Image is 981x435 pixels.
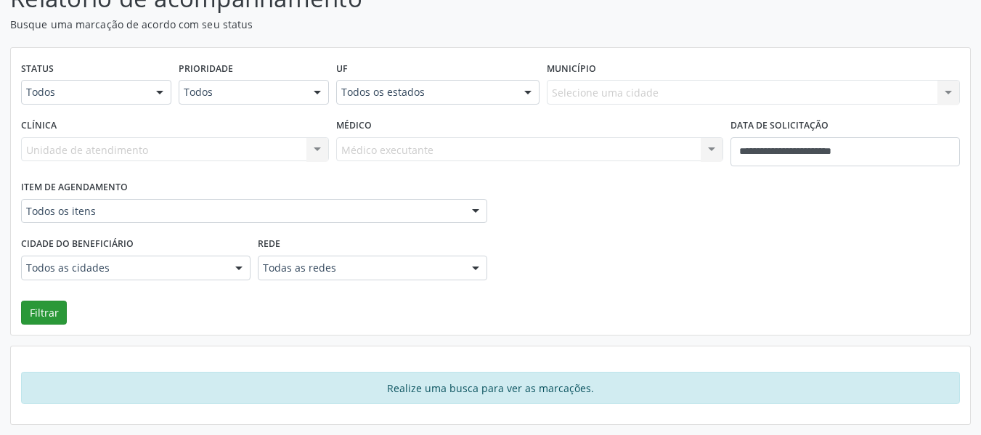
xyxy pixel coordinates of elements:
div: Realize uma busca para ver as marcações. [21,372,960,404]
label: Médico [336,115,372,137]
span: Todas as redes [263,261,457,275]
span: Todos [184,85,299,99]
label: Cidade do beneficiário [21,233,134,256]
span: Todos as cidades [26,261,221,275]
span: Todos os estados [341,85,510,99]
label: UF [336,58,348,81]
button: Filtrar [21,301,67,325]
span: Todos [26,85,142,99]
label: Município [547,58,596,81]
label: Clínica [21,115,57,137]
span: Todos os itens [26,204,457,219]
label: Status [21,58,54,81]
label: Prioridade [179,58,233,81]
label: Item de agendamento [21,176,128,199]
label: Rede [258,233,280,256]
p: Busque uma marcação de acordo com seu status [10,17,683,32]
label: Data de Solicitação [730,115,829,137]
